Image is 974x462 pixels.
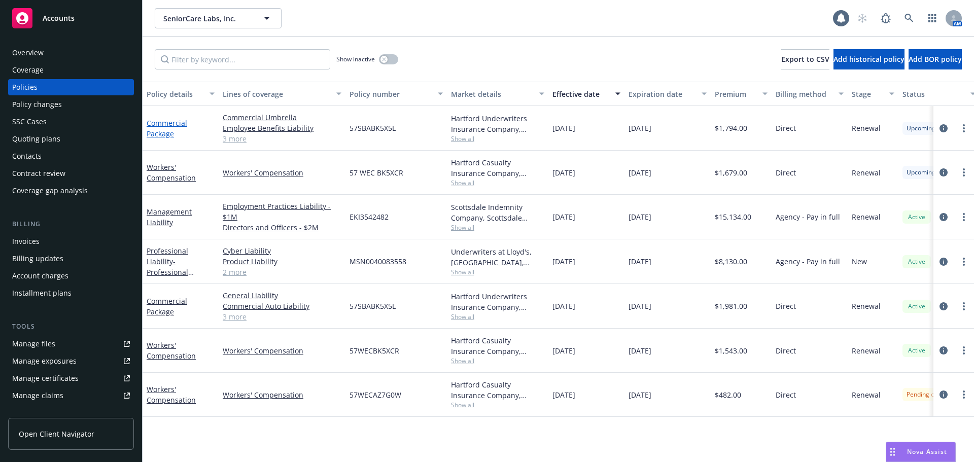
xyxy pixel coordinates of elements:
[451,379,544,401] div: Hartford Casualty Insurance Company, Hartford Insurance Group
[451,357,544,365] span: Show all
[223,345,341,356] a: Workers' Compensation
[958,344,970,357] a: more
[223,290,341,301] a: General Liability
[223,167,341,178] a: Workers' Compensation
[711,82,772,106] button: Premium
[451,89,533,99] div: Market details
[629,301,651,311] span: [DATE]
[19,429,94,439] span: Open Client Navigator
[345,82,447,106] button: Policy number
[350,167,403,178] span: 57 WEC BK5XCR
[852,8,873,28] a: Start snowing
[715,301,747,311] span: $1,981.00
[937,256,950,268] a: circleInformation
[8,353,134,369] span: Manage exposures
[223,256,341,267] a: Product Liability
[43,14,75,22] span: Accounts
[937,344,950,357] a: circleInformation
[852,345,881,356] span: Renewal
[629,123,651,133] span: [DATE]
[909,54,962,64] span: Add BOR policy
[451,202,544,223] div: Scottsdale Indemnity Company, Scottsdale Insurance Company (Nationwide), CRC Group
[552,389,575,400] span: [DATE]
[715,123,747,133] span: $1,794.00
[907,168,935,177] span: Upcoming
[852,301,881,311] span: Renewal
[451,157,544,179] div: Hartford Casualty Insurance Company, Hartford Insurance Group
[12,405,60,421] div: Manage BORs
[629,389,651,400] span: [DATE]
[8,62,134,78] a: Coverage
[8,79,134,95] a: Policies
[451,223,544,232] span: Show all
[552,345,575,356] span: [DATE]
[350,301,396,311] span: 57SBABK5X5L
[147,118,187,138] a: Commercial Package
[8,251,134,267] a: Billing updates
[8,405,134,421] a: Manage BORs
[629,211,651,222] span: [DATE]
[12,387,63,404] div: Manage claims
[907,390,965,399] span: Pending cancellation
[548,82,624,106] button: Effective date
[629,89,695,99] div: Expiration date
[907,302,927,311] span: Active
[958,388,970,401] a: more
[219,82,345,106] button: Lines of coverage
[907,346,927,355] span: Active
[147,162,196,183] a: Workers' Compensation
[147,384,196,405] a: Workers' Compensation
[8,4,134,32] a: Accounts
[223,201,341,222] a: Employment Practices Liability - $1M
[223,267,341,277] a: 2 more
[852,211,881,222] span: Renewal
[350,389,401,400] span: 57WECAZ7G0W
[8,370,134,386] a: Manage certificates
[776,256,840,267] span: Agency - Pay in full
[350,89,432,99] div: Policy number
[223,301,341,311] a: Commercial Auto Liability
[8,285,134,301] a: Installment plans
[781,54,829,64] span: Export to CSV
[902,89,964,99] div: Status
[8,131,134,147] a: Quoting plans
[552,211,575,222] span: [DATE]
[12,45,44,61] div: Overview
[629,167,651,178] span: [DATE]
[8,387,134,404] a: Manage claims
[223,245,341,256] a: Cyber Liability
[451,401,544,409] span: Show all
[451,312,544,321] span: Show all
[907,212,927,222] span: Active
[776,123,796,133] span: Direct
[776,89,832,99] div: Billing method
[8,183,134,199] a: Coverage gap analysis
[147,89,203,99] div: Policy details
[852,167,881,178] span: Renewal
[12,336,55,352] div: Manage files
[12,62,44,78] div: Coverage
[715,256,747,267] span: $8,130.00
[552,256,575,267] span: [DATE]
[155,49,330,69] input: Filter by keyword...
[451,113,544,134] div: Hartford Underwriters Insurance Company, Hartford Insurance Group
[958,211,970,223] a: more
[350,345,399,356] span: 57WECBK5XCR
[958,300,970,312] a: more
[223,112,341,123] a: Commercial Umbrella
[147,340,196,361] a: Workers' Compensation
[886,442,956,462] button: Nova Assist
[223,222,341,233] a: Directors and Officers - $2M
[776,301,796,311] span: Direct
[12,79,38,95] div: Policies
[907,257,927,266] span: Active
[12,370,79,386] div: Manage certificates
[833,54,905,64] span: Add historical policy
[629,345,651,356] span: [DATE]
[147,246,214,298] a: Professional Liability
[848,82,898,106] button: Stage
[552,301,575,311] span: [DATE]
[12,353,77,369] div: Manage exposures
[451,179,544,187] span: Show all
[8,233,134,250] a: Invoices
